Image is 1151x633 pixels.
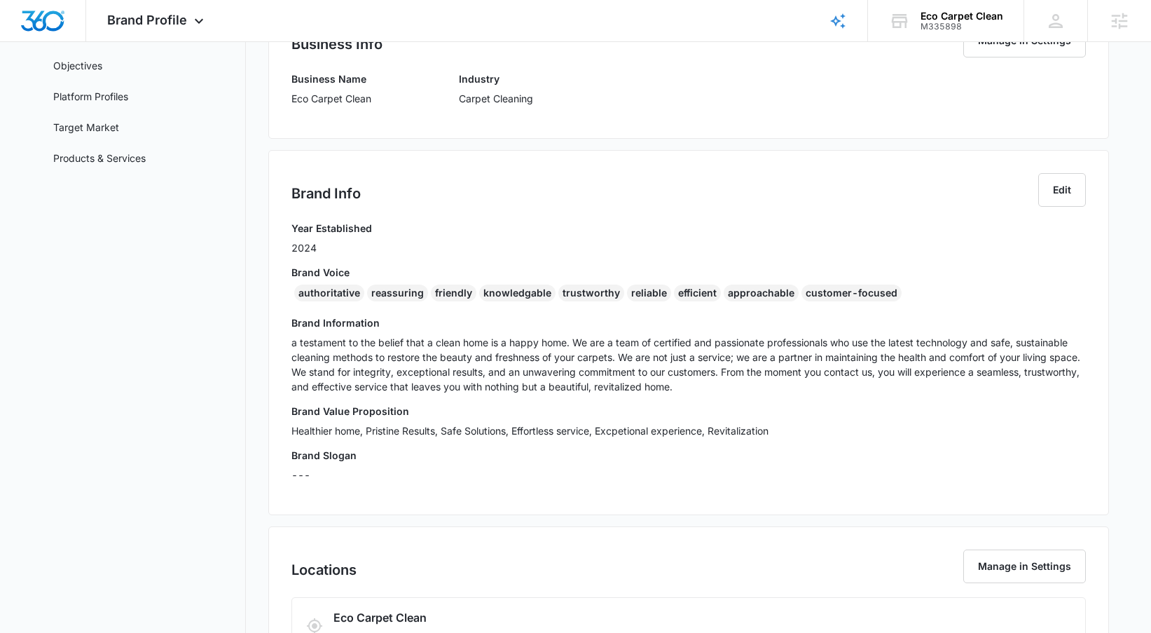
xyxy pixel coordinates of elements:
div: account id [921,22,1003,32]
a: Target Market [53,120,119,135]
div: friendly [431,285,476,301]
h3: Year Established [291,221,372,236]
span: Brand Profile [107,13,187,27]
p: Healthier home, Pristine Results, Safe Solutions, Effortless service, Excpetional experience, Rev... [291,423,1086,438]
div: efficient [674,285,721,301]
p: 2024 [291,240,372,255]
button: Edit [1038,173,1086,207]
h2: Business Info [291,34,382,55]
div: trustworthy [558,285,624,301]
div: customer-focused [801,285,902,301]
div: account name [921,11,1003,22]
div: knowledgable [479,285,556,301]
p: Eco Carpet Clean [291,91,371,106]
div: reassuring [367,285,428,301]
button: Manage in Settings [963,550,1086,583]
h2: Brand Info [291,183,361,204]
div: reliable [627,285,671,301]
p: Carpet Cleaning [459,91,533,106]
h3: Industry [459,72,533,86]
div: authoritative [294,285,364,301]
p: a testament to the belief that a clean home is a happy home. We are a team of certified and passi... [291,335,1086,394]
div: approachable [724,285,799,301]
a: Products & Services [53,151,146,165]
a: Objectives [53,58,102,73]
a: Platform Profiles [53,89,128,104]
h3: Brand Slogan [291,448,1086,463]
h3: Business Name [291,72,371,86]
h3: Eco Carpet Clean [333,609,914,626]
h3: Brand Value Proposition [291,404,1086,418]
h2: Locations [291,559,357,580]
h3: Brand Voice [291,265,1086,280]
h3: Brand Information [291,315,1086,330]
p: --- [291,468,1086,482]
